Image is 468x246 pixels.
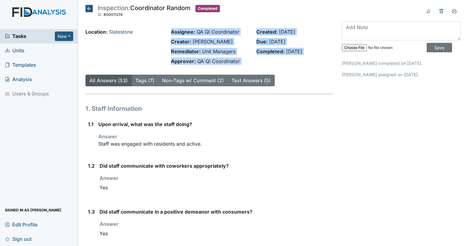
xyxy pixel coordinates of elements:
[131,75,158,86] button: Tags (7)
[5,60,36,70] span: Templates
[5,75,32,84] span: Analysis
[135,77,154,84] a: Tags (7)
[104,12,123,17] span: #00011274
[85,75,132,86] button: All Answers (53)
[256,48,285,54] strong: Completed:
[5,220,37,229] span: Edit Profile
[100,175,119,181] strong: Answer
[193,39,233,45] span: [PERSON_NAME]
[100,182,333,193] div: Yes
[5,46,25,55] span: Units
[100,162,229,170] label: Did staff communicate with coworkers appropriately?
[342,60,461,66] p: [PERSON_NAME] completed on [DATE].
[162,77,224,84] a: Non-Tags w/ Comment (2)
[342,71,461,78] p: [PERSON_NAME] assigned on [DATE].
[98,133,117,140] strong: Answer
[286,48,302,54] span: [DATE]
[158,75,228,86] button: Non-Tags w/ Comment (2)
[5,205,61,215] span: Signed in as [PERSON_NAME]
[427,43,452,52] input: Save
[5,32,55,40] a: Tasks
[85,104,333,113] h1: 1. Staff Information
[195,5,220,12] span: Completed
[202,48,236,54] span: Unit Managers
[88,208,95,215] label: 1.3
[98,12,103,17] span: ID:
[197,58,240,64] span: QA QI Coordinator
[232,77,271,84] a: Text Answers (5)
[171,58,196,64] strong: Approver:
[228,75,275,86] button: Text Answers (5)
[85,29,108,35] strong: Location:
[171,29,195,35] strong: Assignee:
[256,29,277,35] strong: Created:
[88,121,93,128] label: 1.1
[100,208,252,215] label: Did staff communicate in a positive demeanor with consumers?
[256,39,268,45] strong: Due:
[279,29,295,35] span: [DATE]
[98,121,192,128] label: Upon arrival, what was the staff doing?
[269,39,285,45] span: [DATE]
[55,32,73,41] button: New
[197,29,239,35] span: QA QI Coordinator
[89,77,128,84] a: All Answers (53)
[171,39,191,45] strong: Creator:
[5,234,32,244] span: Sign out
[109,29,133,35] a: Slatestone
[100,221,119,227] strong: Answer
[98,5,191,18] div: Coordinator Random
[100,228,333,239] div: Yes
[98,140,333,147] p: Staff was engaged with residents and active.
[98,4,130,12] span: Inspection:
[171,48,201,54] strong: Remediator:
[88,162,95,170] label: 1.2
